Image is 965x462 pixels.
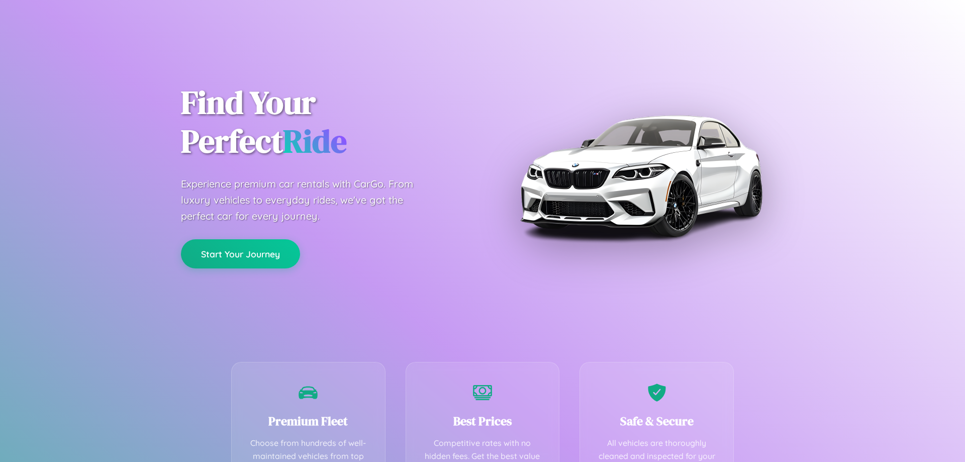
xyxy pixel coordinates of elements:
[181,239,300,268] button: Start Your Journey
[181,83,467,161] h1: Find Your Perfect
[421,413,544,429] h3: Best Prices
[181,176,432,224] p: Experience premium car rentals with CarGo. From luxury vehicles to everyday rides, we've got the ...
[247,413,370,429] h3: Premium Fleet
[283,119,347,163] span: Ride
[515,50,766,302] img: Premium BMW car rental vehicle
[595,413,718,429] h3: Safe & Secure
